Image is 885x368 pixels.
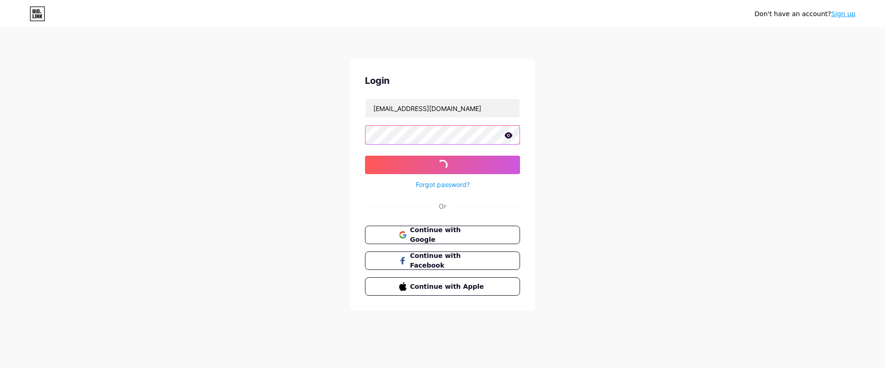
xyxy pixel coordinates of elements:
[365,99,520,117] input: Username
[416,180,470,189] a: Forgot password?
[410,225,486,245] span: Continue with Google
[410,251,486,270] span: Continue with Facebook
[831,10,855,18] a: Sign up
[754,9,855,19] div: Don't have an account?
[365,251,520,270] button: Continue with Facebook
[439,201,446,211] div: Or
[365,226,520,244] button: Continue with Google
[365,74,520,88] div: Login
[365,277,520,296] button: Continue with Apple
[410,282,486,292] span: Continue with Apple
